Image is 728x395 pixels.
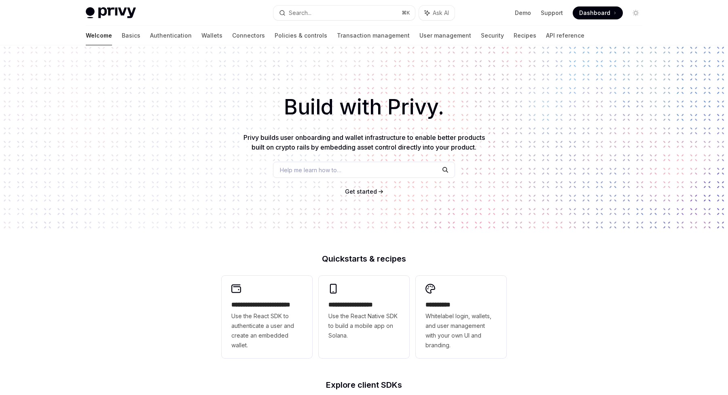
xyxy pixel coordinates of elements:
a: Connectors [232,26,265,45]
a: Welcome [86,26,112,45]
span: Use the React SDK to authenticate a user and create an embedded wallet. [231,311,303,350]
span: Ask AI [433,9,449,17]
a: Get started [345,188,377,196]
a: Demo [515,9,531,17]
span: Whitelabel login, wallets, and user management with your own UI and branding. [425,311,497,350]
a: Security [481,26,504,45]
h2: Explore client SDKs [222,381,506,389]
button: Ask AI [419,6,455,20]
span: Use the React Native SDK to build a mobile app on Solana. [328,311,400,340]
a: API reference [546,26,584,45]
a: User management [419,26,471,45]
img: light logo [86,7,136,19]
a: Recipes [514,26,536,45]
a: Authentication [150,26,192,45]
a: Transaction management [337,26,410,45]
a: Wallets [201,26,222,45]
a: Dashboard [573,6,623,19]
span: Get started [345,188,377,195]
a: **** *****Whitelabel login, wallets, and user management with your own UI and branding. [416,276,506,358]
span: Privy builds user onboarding and wallet infrastructure to enable better products built on crypto ... [243,133,485,151]
a: Support [541,9,563,17]
h1: Build with Privy. [13,91,715,123]
h2: Quickstarts & recipes [222,255,506,263]
button: Search...⌘K [273,6,415,20]
a: Basics [122,26,140,45]
div: Search... [289,8,311,18]
span: Dashboard [579,9,610,17]
a: Policies & controls [275,26,327,45]
a: **** **** **** ***Use the React Native SDK to build a mobile app on Solana. [319,276,409,358]
span: ⌘ K [402,10,410,16]
span: Help me learn how to… [280,166,341,174]
button: Toggle dark mode [629,6,642,19]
